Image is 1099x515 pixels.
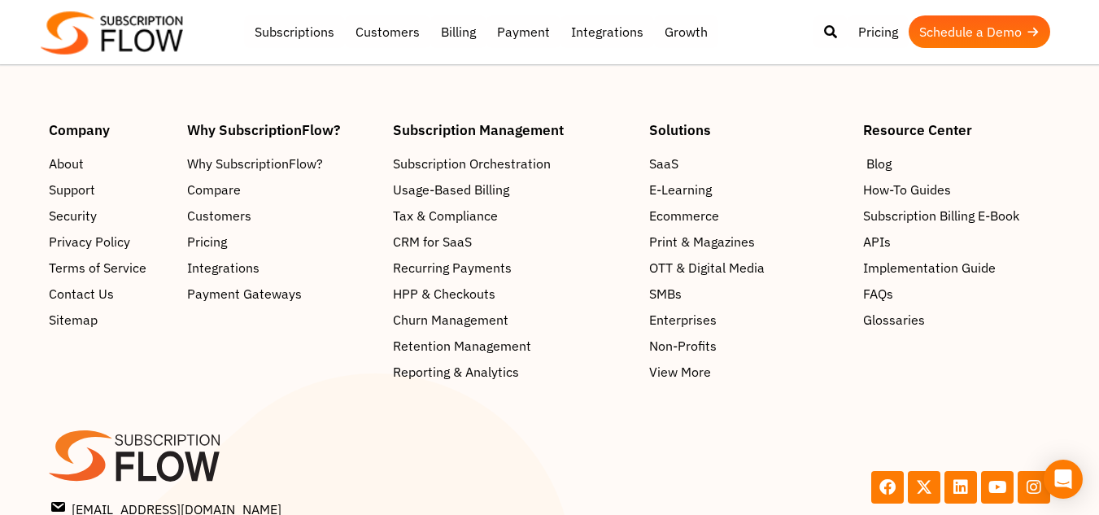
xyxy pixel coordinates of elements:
a: E-Learning [649,180,847,199]
a: Implementation Guide [863,258,1050,277]
a: SMBs [649,284,847,303]
span: HPP & Checkouts [393,284,495,303]
a: Payment [486,15,560,48]
span: Integrations [187,258,259,277]
h4: Solutions [649,123,847,137]
a: Blog [863,154,1050,173]
span: About [49,154,84,173]
h4: Company [49,123,171,137]
h4: Why SubscriptionFlow? [187,123,377,137]
span: Print & Magazines [649,232,755,251]
span: Reporting & Analytics [393,362,519,382]
span: Customers [187,206,251,225]
span: FAQs [863,284,893,303]
a: Subscriptions [244,15,345,48]
span: View More [649,362,711,382]
span: SMBs [649,284,682,303]
a: Usage-Based Billing [393,180,633,199]
span: Privacy Policy [49,232,130,251]
a: Pricing [187,232,377,251]
span: Support [49,180,95,199]
span: Retention Management [393,336,531,356]
span: Security [49,206,97,225]
span: E-Learning [649,180,712,199]
div: Open Intercom Messenger [1044,460,1083,499]
a: Integrations [187,258,377,277]
a: Enterprises [649,310,847,330]
a: Payment Gateways [187,284,377,303]
a: Support [49,180,171,199]
a: Print & Magazines [649,232,847,251]
a: Tax & Compliance [393,206,633,225]
a: Integrations [560,15,654,48]
span: Terms of Service [49,258,146,277]
span: Subscription Billing E-Book [863,206,1019,225]
a: SaaS [649,154,847,173]
a: CRM for SaaS [393,232,633,251]
a: Privacy Policy [49,232,171,251]
a: Customers [345,15,430,48]
h4: Subscription Management [393,123,633,137]
a: Ecommerce [649,206,847,225]
a: How-To Guides [863,180,1050,199]
a: Reporting & Analytics [393,362,633,382]
a: Billing [430,15,486,48]
a: Why SubscriptionFlow? [187,154,377,173]
a: HPP & Checkouts [393,284,633,303]
a: View More [649,362,847,382]
a: Retention Management [393,336,633,356]
a: Security [49,206,171,225]
span: Compare [187,180,241,199]
span: Sitemap [49,310,98,330]
a: Contact Us [49,284,171,303]
span: Recurring Payments [393,258,512,277]
span: Churn Management [393,310,508,330]
span: Enterprises [649,310,717,330]
img: Subscriptionflow [41,11,183,55]
span: Ecommerce [649,206,719,225]
a: Recurring Payments [393,258,633,277]
img: SF-logo [49,430,220,482]
a: Terms of Service [49,258,171,277]
a: Sitemap [49,310,171,330]
span: Contact Us [49,284,114,303]
span: Pricing [187,232,227,251]
span: Blog [866,154,892,173]
span: Implementation Guide [863,258,996,277]
h4: Resource Center [863,123,1050,137]
a: APIs [863,232,1050,251]
a: FAQs [863,284,1050,303]
span: OTT & Digital Media [649,258,765,277]
a: Pricing [848,15,909,48]
a: Churn Management [393,310,633,330]
span: Subscription Orchestration [393,154,551,173]
span: Usage-Based Billing [393,180,509,199]
a: OTT & Digital Media [649,258,847,277]
span: Payment Gateways [187,284,302,303]
span: APIs [863,232,891,251]
a: Growth [654,15,718,48]
a: Schedule a Demo [909,15,1050,48]
a: Subscription Orchestration [393,154,633,173]
span: How-To Guides [863,180,951,199]
span: Why SubscriptionFlow? [187,154,323,173]
a: Subscription Billing E-Book [863,206,1050,225]
span: CRM for SaaS [393,232,472,251]
a: About [49,154,171,173]
span: Glossaries [863,310,925,330]
span: Non-Profits [649,336,717,356]
a: Glossaries [863,310,1050,330]
span: Tax & Compliance [393,206,498,225]
span: SaaS [649,154,678,173]
a: Customers [187,206,377,225]
a: Compare [187,180,377,199]
a: Non-Profits [649,336,847,356]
